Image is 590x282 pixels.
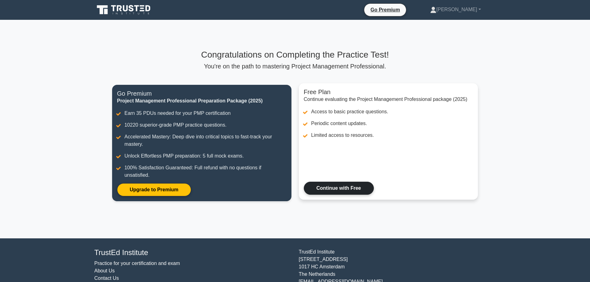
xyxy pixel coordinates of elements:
[415,3,496,16] a: [PERSON_NAME]
[304,182,374,195] a: Continue with Free
[117,183,191,196] a: Upgrade to Premium
[94,275,119,281] a: Contact Us
[112,63,478,70] p: You're on the path to mastering Project Management Professional.
[112,50,478,60] h3: Congratulations on Completing the Practice Test!
[367,6,404,14] a: Go Premium
[94,248,291,257] h4: TrustEd Institute
[94,268,115,273] a: About Us
[94,261,180,266] a: Practice for your certification and exam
